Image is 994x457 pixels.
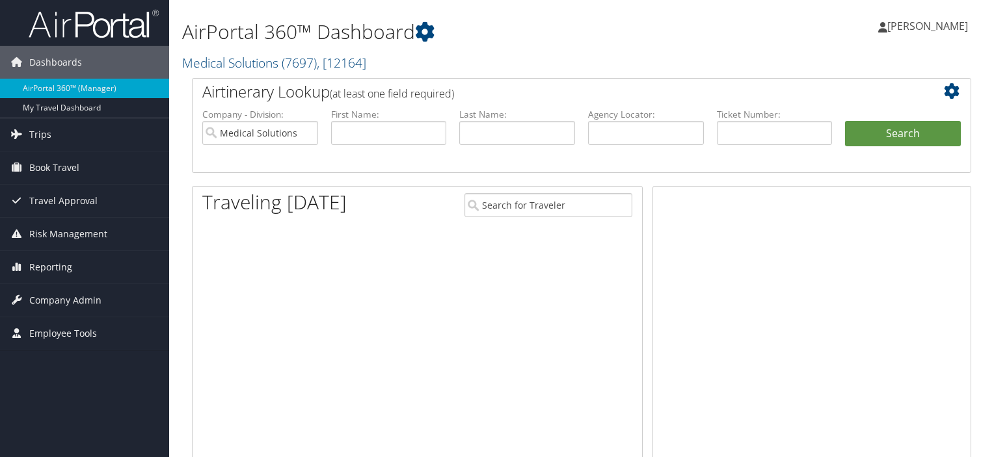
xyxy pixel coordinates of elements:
[29,118,51,151] span: Trips
[202,108,318,121] label: Company - Division:
[29,218,107,250] span: Risk Management
[330,86,454,101] span: (at least one field required)
[182,18,715,46] h1: AirPortal 360™ Dashboard
[29,251,72,283] span: Reporting
[331,108,447,121] label: First Name:
[887,19,968,33] span: [PERSON_NAME]
[202,189,347,216] h1: Traveling [DATE]
[202,81,896,103] h2: Airtinerary Lookup
[317,54,366,72] span: , [ 12164 ]
[459,108,575,121] label: Last Name:
[29,185,98,217] span: Travel Approval
[29,46,82,79] span: Dashboards
[717,108,833,121] label: Ticket Number:
[588,108,704,121] label: Agency Locator:
[29,284,101,317] span: Company Admin
[464,193,632,217] input: Search for Traveler
[182,54,366,72] a: Medical Solutions
[29,317,97,350] span: Employee Tools
[29,151,79,184] span: Book Travel
[845,121,961,147] button: Search
[282,54,317,72] span: ( 7697 )
[878,7,981,46] a: [PERSON_NAME]
[29,8,159,39] img: airportal-logo.png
